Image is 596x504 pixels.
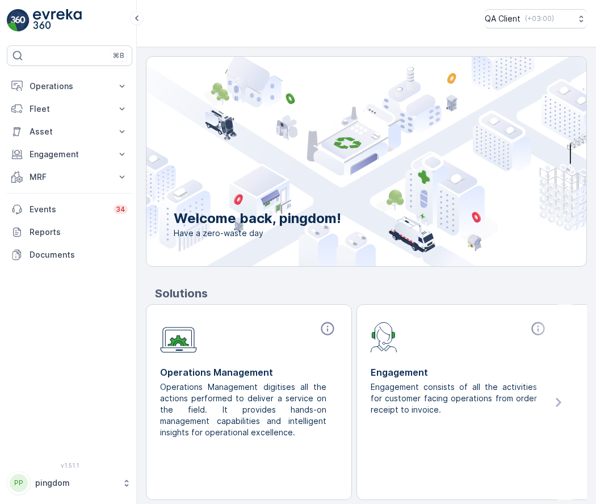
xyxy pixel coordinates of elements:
span: Have a zero-waste day [174,228,341,239]
button: QA Client(+03:00) [485,9,587,28]
p: QA Client [485,13,521,24]
a: Events34 [7,198,132,221]
p: ⌘B [113,51,124,60]
p: Engagement [371,366,548,379]
img: logo_light-DOdMpM7g.png [33,9,82,32]
button: PPpingdom [7,471,132,495]
button: Asset [7,120,132,143]
div: PP [10,474,28,492]
p: Welcome back, pingdom! [174,209,341,228]
img: module-icon [160,321,197,353]
p: Asset [30,126,110,137]
a: Documents [7,243,132,266]
p: Operations [30,81,110,92]
p: 34 [116,205,125,214]
span: v 1.51.1 [7,462,132,469]
a: Reports [7,221,132,243]
p: ( +03:00 ) [525,14,554,23]
p: Engagement consists of all the activities for customer facing operations from order receipt to in... [371,381,539,415]
p: Solutions [155,285,587,302]
p: Operations Management digitises all the actions performed to deliver a service on the field. It p... [160,381,329,438]
button: Engagement [7,143,132,166]
p: Documents [30,249,128,261]
button: Operations [7,75,132,98]
p: Engagement [30,149,110,160]
button: MRF [7,166,132,188]
p: Reports [30,226,128,238]
img: logo [7,9,30,32]
p: Operations Management [160,366,338,379]
img: module-icon [371,321,397,352]
button: Fleet [7,98,132,120]
p: Events [30,204,107,215]
img: city illustration [95,57,586,266]
p: MRF [30,171,110,183]
p: pingdom [35,477,116,489]
p: Fleet [30,103,110,115]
